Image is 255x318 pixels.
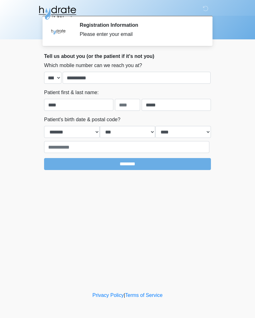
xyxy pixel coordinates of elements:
img: Agent Avatar [49,22,68,41]
div: Please enter your email [80,31,201,38]
h2: Tell us about you (or the patient if it's not you) [44,53,211,59]
a: Privacy Policy [93,292,124,298]
label: Which mobile number can we reach you at? [44,62,142,69]
label: Patient first & last name: [44,89,99,96]
a: | [124,292,125,298]
a: Terms of Service [125,292,162,298]
img: Hydrate IV Bar - Fort Collins Logo [38,5,77,20]
label: Patient's birth date & postal code? [44,116,120,123]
